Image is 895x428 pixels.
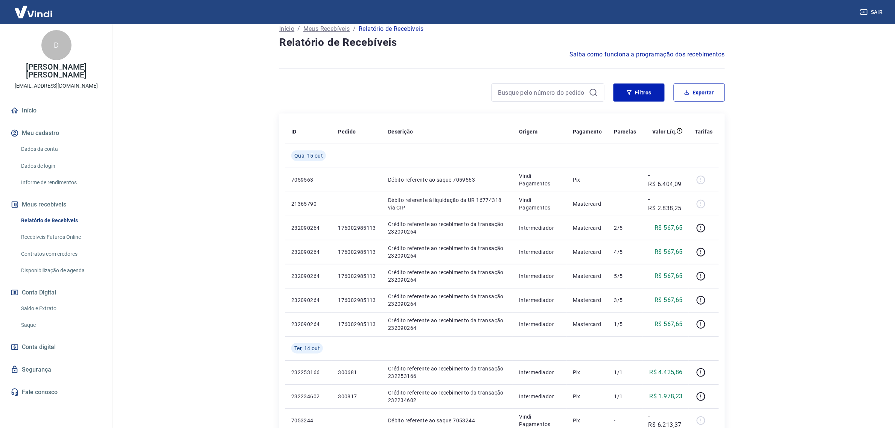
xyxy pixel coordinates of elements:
[614,128,636,135] p: Parcelas
[338,369,376,376] p: 300681
[291,417,326,424] p: 7053244
[18,175,104,190] a: Informe de rendimentos
[650,368,683,377] p: R$ 4.425,86
[22,342,56,352] span: Conta digital
[614,320,636,328] p: 1/5
[613,83,665,102] button: Filtros
[338,224,376,232] p: 176002985113
[297,24,300,33] p: /
[695,128,713,135] p: Tarifas
[18,158,104,174] a: Dados de login
[519,224,561,232] p: Intermediador
[519,172,561,187] p: Vindi Pagamentos
[9,196,104,213] button: Meus recebíveis
[9,0,58,23] img: Vindi
[573,200,602,208] p: Mastercard
[614,272,636,280] p: 5/5
[388,317,507,332] p: Crédito referente ao recebimento da transação 232090264
[9,125,104,141] button: Meu cadastro
[569,50,725,59] a: Saiba como funciona a programação dos recebimentos
[303,24,350,33] a: Meus Recebíveis
[291,369,326,376] p: 232253166
[573,417,602,424] p: Pix
[614,369,636,376] p: 1/1
[519,413,561,428] p: Vindi Pagamentos
[519,128,537,135] p: Origem
[291,248,326,256] p: 232090264
[614,296,636,304] p: 3/5
[388,269,507,284] p: Crédito referente ao recebimento da transação 232090264
[674,83,725,102] button: Exportar
[9,284,104,301] button: Conta Digital
[18,213,104,228] a: Relatório de Recebíveis
[294,152,323,159] span: Qua, 15 out
[6,63,107,79] p: [PERSON_NAME] [PERSON_NAME]
[573,176,602,184] p: Pix
[614,224,636,232] p: 2/5
[388,244,507,260] p: Crédito referente ao recebimento da transação 232090264
[15,82,98,90] p: [EMAIL_ADDRESS][DOMAIN_NAME]
[519,248,561,256] p: Intermediador
[338,128,356,135] p: Pedido
[573,248,602,256] p: Mastercard
[614,417,636,424] p: -
[614,200,636,208] p: -
[388,176,507,184] p: Débito referente ao saque 7059563
[652,128,677,135] p: Valor Líq.
[9,361,104,378] a: Segurança
[388,365,507,380] p: Crédito referente ao recebimento da transação 232253166
[573,369,602,376] p: Pix
[291,224,326,232] p: 232090264
[498,87,586,98] input: Busque pelo número do pedido
[279,24,294,33] a: Início
[18,229,104,245] a: Recebíveis Futuros Online
[519,196,561,211] p: Vindi Pagamentos
[388,128,413,135] p: Descrição
[655,272,683,281] p: R$ 567,65
[648,171,683,189] p: -R$ 6.404,09
[573,272,602,280] p: Mastercard
[859,5,886,19] button: Sair
[18,317,104,333] a: Saque
[18,263,104,278] a: Disponibilização de agenda
[291,176,326,184] p: 7059563
[9,384,104,401] a: Fale conosco
[9,339,104,355] a: Conta digital
[519,369,561,376] p: Intermediador
[519,320,561,328] p: Intermediador
[519,296,561,304] p: Intermediador
[338,272,376,280] p: 176002985113
[41,30,72,60] div: D
[573,393,602,400] p: Pix
[650,392,683,401] p: R$ 1.978,23
[291,272,326,280] p: 232090264
[655,320,683,329] p: R$ 567,65
[359,24,423,33] p: Relatório de Recebíveis
[291,200,326,208] p: 21365790
[648,195,683,213] p: -R$ 2.838,25
[519,272,561,280] p: Intermediador
[338,296,376,304] p: 176002985113
[573,224,602,232] p: Mastercard
[338,320,376,328] p: 176002985113
[519,393,561,400] p: Intermediador
[18,301,104,316] a: Saldo e Extrato
[614,393,636,400] p: 1/1
[388,389,507,404] p: Crédito referente ao recebimento da transação 232234602
[353,24,356,33] p: /
[338,248,376,256] p: 176002985113
[655,247,683,256] p: R$ 567,65
[9,102,104,119] a: Início
[291,393,326,400] p: 232234602
[573,320,602,328] p: Mastercard
[18,246,104,262] a: Contratos com credores
[573,296,602,304] p: Mastercard
[388,196,507,211] p: Débito referente à liquidação da UR 16774318 via CIP
[614,176,636,184] p: -
[291,320,326,328] p: 232090264
[18,141,104,157] a: Dados da conta
[338,393,376,400] p: 300817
